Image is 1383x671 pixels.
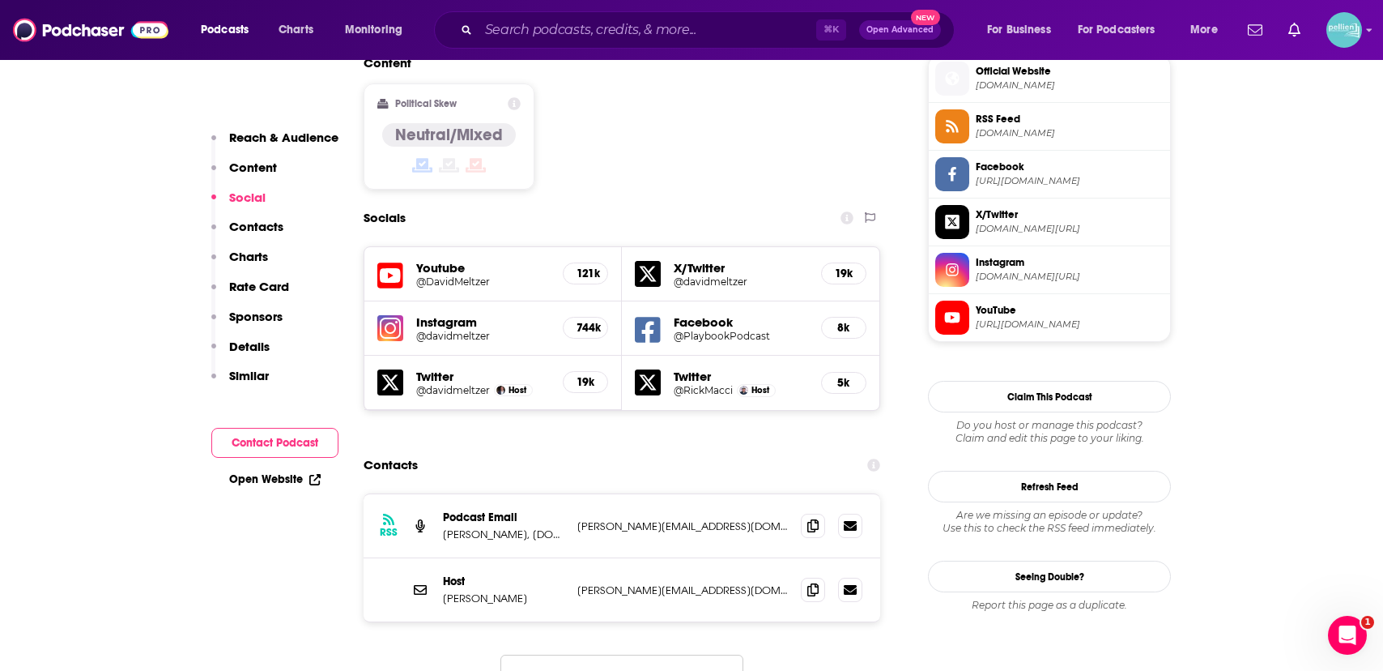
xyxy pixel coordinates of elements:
[13,15,168,45] img: Podchaser - Follow, Share and Rate Podcasts
[201,19,249,41] span: Podcasts
[268,17,323,43] a: Charts
[443,592,564,605] p: [PERSON_NAME]
[674,330,808,342] a: @PlaybookPodcast
[211,130,338,160] button: Reach & Audience
[229,130,338,145] p: Reach & Audience
[364,55,867,71] h2: Content
[976,223,1164,235] span: twitter.com/davidmeltzer
[229,472,321,486] a: Open Website
[1067,17,1179,43] button: open menu
[928,419,1171,445] div: Claim and edit this page to your liking.
[496,386,505,395] img: David Meltzer
[935,301,1164,335] a: YouTube[URL][DOMAIN_NAME]
[416,276,550,288] h5: @DavidMeltzer
[976,17,1071,43] button: open menu
[443,575,564,588] p: Host
[211,190,266,220] button: Social
[211,368,269,398] button: Similar
[1328,616,1367,655] iframe: Intercom live chat
[416,369,550,384] h5: Twitter
[859,20,941,40] button: Open AdvancedNew
[928,471,1171,502] button: Refresh Feed
[345,19,402,41] span: Monitoring
[928,599,1171,612] div: Report this page as a duplicate.
[211,309,283,339] button: Sponsors
[928,509,1171,535] div: Are we missing an episode or update? Use this to check the RSS feed immediately.
[976,79,1164,92] span: cms.megaphone.fm
[364,450,418,481] h2: Contacts
[928,561,1171,592] a: Seeing Double?
[395,98,457,109] h2: Political Skew
[449,11,970,49] div: Search podcasts, credits, & more...
[674,260,808,276] h5: X/Twitter
[674,276,808,288] a: @davidmeltzer
[1179,17,1238,43] button: open menu
[976,127,1164,139] span: feeds.megaphone.fm
[1326,12,1362,48] button: Show profile menu
[935,205,1164,239] a: X/Twitter[DOMAIN_NAME][URL]
[1190,19,1218,41] span: More
[976,255,1164,270] span: Instagram
[479,17,816,43] input: Search podcasts, credits, & more...
[976,207,1164,222] span: X/Twitter
[577,321,594,335] h5: 744k
[211,160,277,190] button: Content
[416,260,550,276] h5: Youtube
[211,249,268,279] button: Charts
[1282,16,1307,44] a: Show notifications dropdown
[577,583,788,597] p: [PERSON_NAME][EMAIL_ADDRESS][DOMAIN_NAME]
[928,419,1171,432] span: Do you host or manage this podcast?
[443,528,564,541] p: [PERSON_NAME], [DOMAIN_NAME]
[229,368,269,383] p: Similar
[229,339,270,354] p: Details
[935,62,1164,96] a: Official Website[DOMAIN_NAME]
[935,109,1164,143] a: RSS Feed[DOMAIN_NAME]
[509,385,526,395] span: Host
[211,279,289,309] button: Rate Card
[751,385,769,395] span: Host
[976,318,1164,331] span: https://www.youtube.com/@DavidMeltzer
[987,19,1051,41] span: For Business
[364,203,406,233] h2: Socials
[577,519,788,533] p: [PERSON_NAME][EMAIL_ADDRESS][DOMAIN_NAME]
[1241,16,1269,44] a: Show notifications dropdown
[229,249,268,264] p: Charts
[976,160,1164,174] span: Facebook
[674,314,808,330] h5: Facebook
[976,303,1164,318] span: YouTube
[211,339,270,369] button: Details
[395,125,503,145] h4: Neutral/Mixed
[189,17,270,43] button: open menu
[835,376,853,390] h5: 5k
[416,330,550,342] h5: @davidmeltzer
[443,511,564,524] p: Podcast Email
[739,386,748,395] img: Rick Macci
[211,219,283,249] button: Contacts
[674,384,733,396] a: @RickMacci
[229,160,277,175] p: Content
[935,253,1164,287] a: Instagram[DOMAIN_NAME][URL]
[229,279,289,294] p: Rate Card
[928,381,1171,412] button: Claim This Podcast
[976,64,1164,79] span: Official Website
[229,219,283,234] p: Contacts
[976,112,1164,126] span: RSS Feed
[229,190,266,205] p: Social
[334,17,423,43] button: open menu
[279,19,313,41] span: Charts
[377,315,403,341] img: iconImage
[816,19,846,41] span: ⌘ K
[674,369,808,384] h5: Twitter
[835,267,853,280] h5: 19k
[835,321,853,335] h5: 8k
[577,267,594,280] h5: 121k
[976,175,1164,187] span: https://www.facebook.com/PlaybookPodcast
[229,309,283,324] p: Sponsors
[976,271,1164,283] span: instagram.com/davidmeltzer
